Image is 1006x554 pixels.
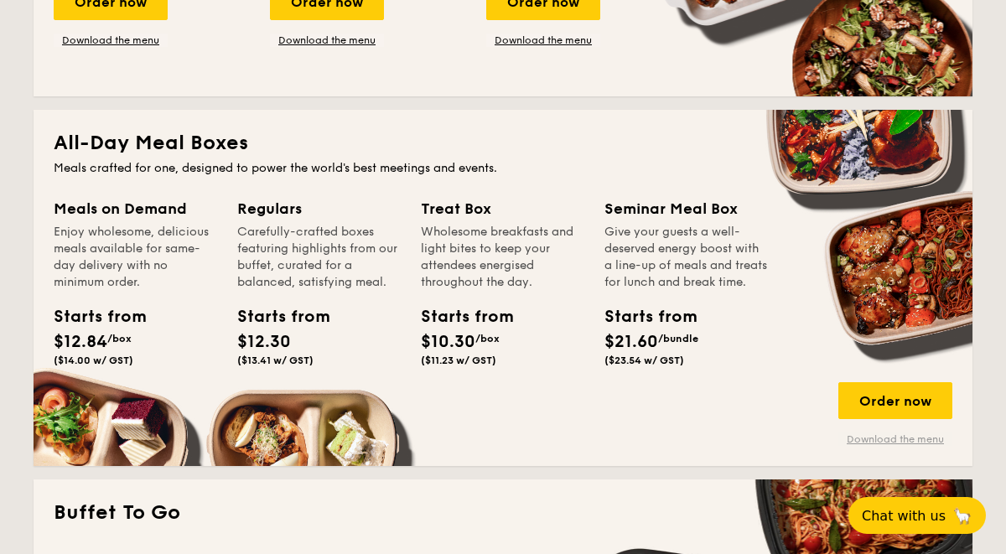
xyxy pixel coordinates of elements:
[54,224,217,291] div: Enjoy wholesome, delicious meals available for same-day delivery with no minimum order.
[604,355,684,366] span: ($23.54 w/ GST)
[54,332,107,352] span: $12.84
[475,333,500,344] span: /box
[658,333,698,344] span: /bundle
[54,304,129,329] div: Starts from
[421,355,496,366] span: ($11.23 w/ GST)
[604,304,680,329] div: Starts from
[237,332,291,352] span: $12.30
[838,382,952,419] div: Order now
[237,304,313,329] div: Starts from
[107,333,132,344] span: /box
[952,506,972,526] span: 🦙
[604,197,768,220] div: Seminar Meal Box
[237,197,401,220] div: Regulars
[54,160,952,177] div: Meals crafted for one, designed to power the world's best meetings and events.
[54,197,217,220] div: Meals on Demand
[421,332,475,352] span: $10.30
[862,508,946,524] span: Chat with us
[54,500,952,526] h2: Buffet To Go
[421,224,584,291] div: Wholesome breakfasts and light bites to keep your attendees energised throughout the day.
[54,34,168,47] a: Download the menu
[604,332,658,352] span: $21.60
[486,34,600,47] a: Download the menu
[270,34,384,47] a: Download the menu
[54,355,133,366] span: ($14.00 w/ GST)
[838,432,952,446] a: Download the menu
[421,304,496,329] div: Starts from
[848,497,986,534] button: Chat with us🦙
[604,224,768,291] div: Give your guests a well-deserved energy boost with a line-up of meals and treats for lunch and br...
[237,224,401,291] div: Carefully-crafted boxes featuring highlights from our buffet, curated for a balanced, satisfying ...
[237,355,314,366] span: ($13.41 w/ GST)
[421,197,584,220] div: Treat Box
[54,130,952,157] h2: All-Day Meal Boxes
